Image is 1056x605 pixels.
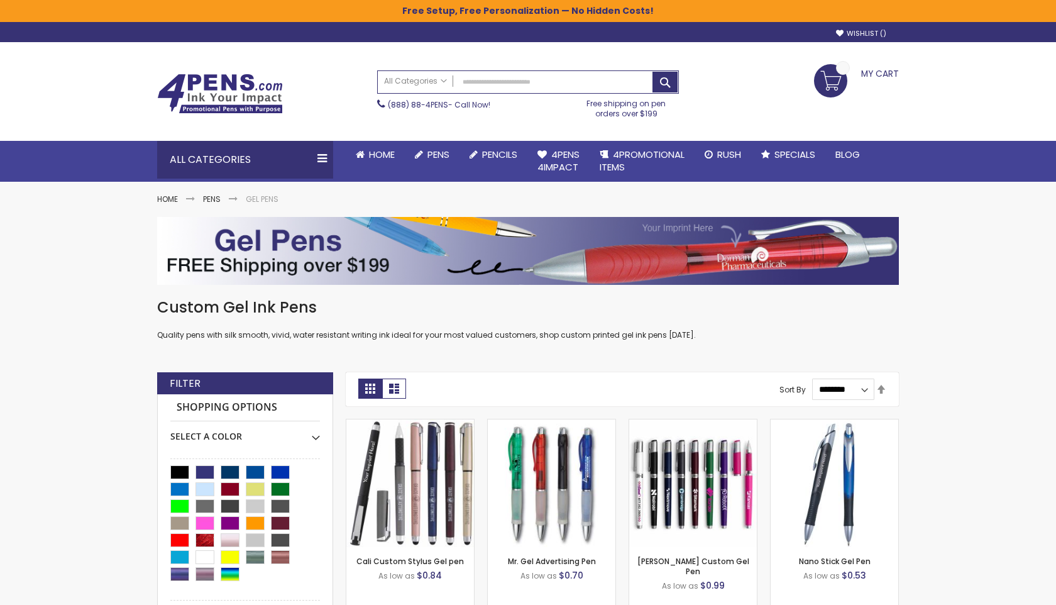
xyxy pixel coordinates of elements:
span: $0.84 [417,569,442,582]
strong: Shopping Options [170,394,320,421]
h1: Custom Gel Ink Pens [157,297,899,318]
img: Gel Pens [157,217,899,285]
img: Mr. Gel Advertising pen [488,419,615,547]
div: Quality pens with silk smooth, vivid, water resistant writing ink ideal for your most valued cust... [157,297,899,341]
strong: Filter [170,377,201,391]
span: Blog [835,148,860,161]
a: 4PROMOTIONALITEMS [590,141,695,182]
a: Nano Stick Gel Pen [771,419,898,430]
strong: Gel Pens [246,194,278,204]
a: Earl Custom Gel Pen [629,419,757,430]
img: Earl Custom Gel Pen [629,419,757,547]
span: As low as [803,570,840,581]
strong: Grid [358,379,382,399]
span: - Call Now! [388,99,490,110]
a: Cali Custom Stylus Gel pen [356,556,464,567]
span: $0.70 [559,569,583,582]
span: As low as [378,570,415,581]
span: All Categories [384,76,447,86]
a: Pens [203,194,221,204]
a: All Categories [378,71,453,92]
a: 4Pens4impact [527,141,590,182]
div: Free shipping on pen orders over $199 [574,94,679,119]
a: Home [157,194,178,204]
a: Pencils [459,141,527,169]
span: As low as [520,570,557,581]
div: All Categories [157,141,333,179]
a: Blog [825,141,870,169]
a: Pens [405,141,459,169]
span: Pencils [482,148,517,161]
img: 4Pens Custom Pens and Promotional Products [157,74,283,114]
a: Rush [695,141,751,169]
a: Home [346,141,405,169]
span: Home [369,148,395,161]
span: Pens [427,148,449,161]
span: $0.99 [700,579,725,592]
a: Wishlist [836,29,886,38]
span: As low as [662,580,698,591]
div: Select A Color [170,421,320,443]
a: Specials [751,141,825,169]
span: 4Pens 4impact [537,148,580,174]
span: $0.53 [842,569,866,582]
span: Rush [717,148,741,161]
a: Cali Custom Stylus Gel pen [346,419,474,430]
img: Cali Custom Stylus Gel pen [346,419,474,547]
a: Mr. Gel Advertising Pen [508,556,596,567]
label: Sort By [779,384,806,394]
img: Nano Stick Gel Pen [771,419,898,547]
a: Nano Stick Gel Pen [799,556,871,567]
a: (888) 88-4PENS [388,99,448,110]
a: [PERSON_NAME] Custom Gel Pen [637,556,749,577]
span: Specials [774,148,815,161]
a: Mr. Gel Advertising pen [488,419,615,430]
span: 4PROMOTIONAL ITEMS [600,148,685,174]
